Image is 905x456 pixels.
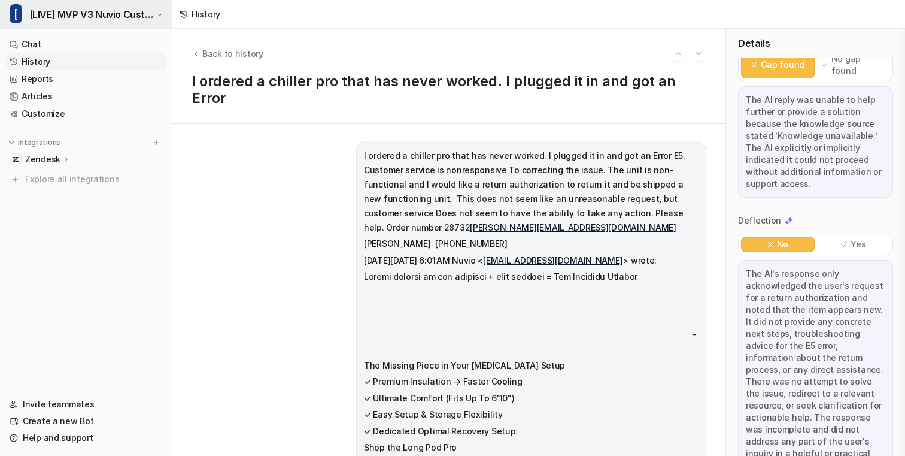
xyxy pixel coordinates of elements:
[5,430,167,446] a: Help and support
[694,48,703,59] img: Next session
[25,170,162,189] span: Explore all integrations
[364,149,699,235] p: I ordered a chiller pro that has never worked. I plugged it in and got an Error E5. Customer serv...
[192,47,263,60] button: Back to history
[25,153,60,165] p: Zendesk
[29,6,154,23] span: [LIVE] MVP V3 Nuvio Customer Service Bot
[5,36,167,53] a: Chat
[364,237,699,251] p: [PERSON_NAME] [PHONE_NUMBER]
[18,138,60,147] p: Integrations
[761,59,804,71] p: Gap found
[5,137,64,149] button: Integrations
[5,71,167,87] a: Reports
[7,138,16,147] img: expand menu
[10,173,22,185] img: explore all integrations
[726,29,905,58] div: Details
[5,88,167,105] a: Articles
[364,440,699,455] p: Shop the Long Pod Pro
[364,391,699,406] p: ✓ Ultimate Comfort (Fits Up To 6'10")
[10,4,22,23] span: [
[5,105,167,122] a: Customize
[738,86,893,198] div: The AI reply was unable to help further or provide a solution because the knowledge source stated...
[738,215,781,227] p: Deflection
[670,46,686,61] button: Go to previous session
[5,171,167,188] a: Explore all integrations
[364,358,699,373] p: The Missing Piece in Your [MEDICAL_DATA] Setup
[5,53,167,70] a: History
[152,138,160,147] img: menu_add.svg
[470,222,676,232] a: [PERSON_NAME][EMAIL_ADDRESS][DOMAIN_NAME]
[202,47,263,60] span: Back to history
[674,48,682,59] img: Previous session
[192,73,706,107] p: I ordered a chiller pro that has never worked. I plugged it in and got an Error
[364,424,699,439] p: ✓ Dedicated Optimal Recovery Setup
[364,407,699,422] p: ✓ Easy Setup & Storage Flexibility
[691,46,706,61] button: Go to next session
[5,396,167,413] a: Invite teammates
[364,375,699,389] p: ✓ Premium Insulation → Faster Cooling
[12,156,19,163] img: Zendesk
[831,53,885,77] p: No gap found
[192,8,220,20] div: History
[5,413,167,430] a: Create a new Bot
[364,270,699,356] p: Loremi dolorsi am con adipisci + elit seddoei = Tem Incididu Utlabor ͏ ͏ ͏ ͏ ͏ ͏ ͏ ͏ ͏ ͏ ͏ ͏ ͏ ͏ ...
[364,253,699,268] p: [DATE][DATE] 6:01 AM Nuvio < > wrote:
[777,238,788,250] p: No
[851,238,865,250] p: Yes
[483,255,622,265] a: [EMAIL_ADDRESS][DOMAIN_NAME]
